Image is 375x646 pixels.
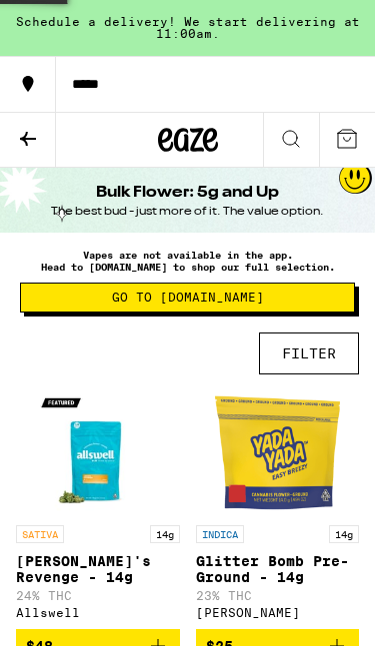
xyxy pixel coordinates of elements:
[150,525,180,543] p: 14g
[16,525,64,543] p: SATIVA
[35,390,160,515] img: Allswell - Jack's Revenge - 14g
[16,553,180,585] p: [PERSON_NAME]'s Revenge - 14g
[196,390,360,629] a: Open page for Glitter Bomb Pre-Ground - 14g from Yada Yada
[16,390,180,629] a: Open page for Jack's Revenge - 14g from Allswell
[329,525,359,543] p: 14g
[20,283,355,313] button: Go to [DOMAIN_NAME]
[196,553,360,585] p: Glitter Bomb Pre-Ground - 14g
[16,589,180,602] p: 24% THC
[196,589,360,602] p: 23% THC
[31,204,344,220] div: The best bud - just more of it. The value option.
[16,606,180,619] div: Allswell
[196,606,360,619] div: [PERSON_NAME]
[259,332,359,374] button: FILTER
[112,292,264,304] span: Go to [DOMAIN_NAME]
[96,182,279,204] h1: Bulk Flower: 5g and Up
[196,525,244,543] p: INDICA
[215,390,340,515] img: Yada Yada - Glitter Bomb Pre-Ground - 14g
[20,249,355,273] p: Vapes are not available in the app. Head to [DOMAIN_NAME] to shop our full selection.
